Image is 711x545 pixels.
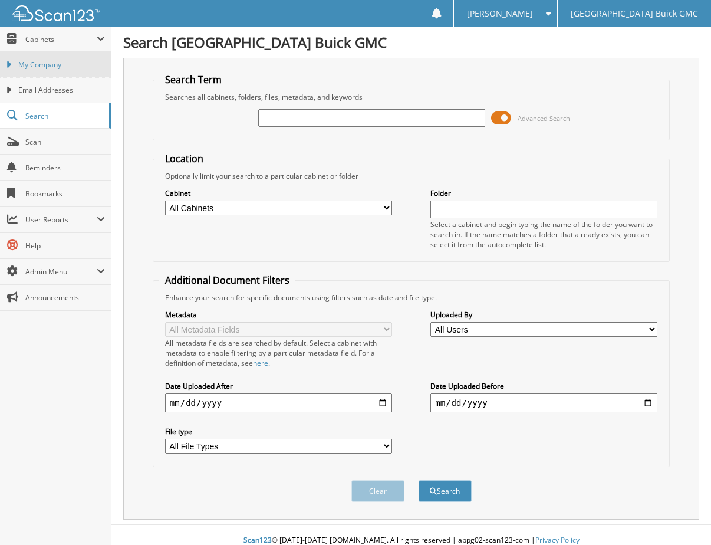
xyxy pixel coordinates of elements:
[12,5,100,21] img: scan123-logo-white.svg
[535,535,580,545] a: Privacy Policy
[165,393,392,412] input: start
[165,381,392,391] label: Date Uploaded After
[518,114,570,123] span: Advanced Search
[419,480,472,502] button: Search
[652,488,711,545] iframe: Chat Widget
[25,267,97,277] span: Admin Menu
[159,152,209,165] legend: Location
[123,32,699,52] h1: Search [GEOGRAPHIC_DATA] Buick GMC
[25,137,105,147] span: Scan
[25,111,103,121] span: Search
[430,393,657,412] input: end
[243,535,272,545] span: Scan123
[25,241,105,251] span: Help
[165,310,392,320] label: Metadata
[430,188,657,198] label: Folder
[25,189,105,199] span: Bookmarks
[159,171,663,181] div: Optionally limit your search to a particular cabinet or folder
[159,73,228,86] legend: Search Term
[165,426,392,436] label: File type
[430,381,657,391] label: Date Uploaded Before
[25,215,97,225] span: User Reports
[430,219,657,249] div: Select a cabinet and begin typing the name of the folder you want to search in. If the name match...
[165,188,392,198] label: Cabinet
[159,274,295,287] legend: Additional Document Filters
[18,60,105,70] span: My Company
[571,10,698,17] span: [GEOGRAPHIC_DATA] Buick GMC
[25,34,97,44] span: Cabinets
[351,480,404,502] button: Clear
[165,338,392,368] div: All metadata fields are searched by default. Select a cabinet with metadata to enable filtering b...
[159,293,663,303] div: Enhance your search for specific documents using filters such as date and file type.
[430,310,657,320] label: Uploaded By
[25,163,105,173] span: Reminders
[159,92,663,102] div: Searches all cabinets, folders, files, metadata, and keywords
[253,358,268,368] a: here
[25,293,105,303] span: Announcements
[18,85,105,96] span: Email Addresses
[467,10,533,17] span: [PERSON_NAME]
